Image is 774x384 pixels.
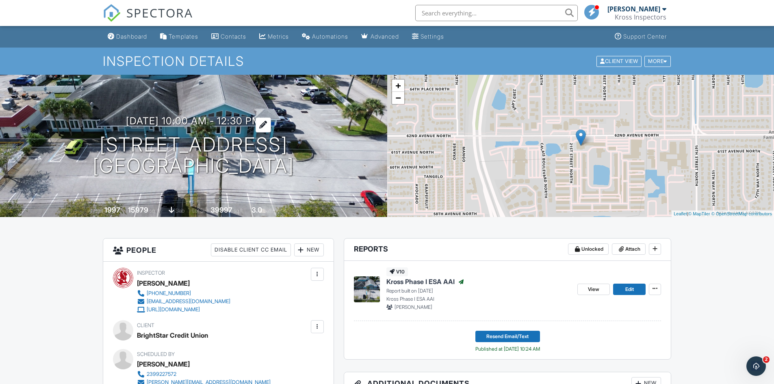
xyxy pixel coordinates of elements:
[169,33,198,40] div: Templates
[137,270,165,276] span: Inspector
[294,243,324,256] div: New
[210,206,232,214] div: 39997
[268,33,289,40] div: Metrics
[137,358,190,370] div: [PERSON_NAME]
[221,33,246,40] div: Contacts
[607,5,660,13] div: [PERSON_NAME]
[421,33,444,40] div: Settings
[103,4,121,22] img: The Best Home Inspection Software - Spectora
[150,208,161,214] span: sq. ft.
[392,80,404,92] a: Zoom in
[137,289,230,297] a: [PHONE_NUMBER]
[93,134,294,177] h1: [STREET_ADDRESS] [GEOGRAPHIC_DATA]
[192,208,209,214] span: Lot Size
[137,277,190,289] div: [PERSON_NAME]
[672,210,774,217] div: |
[137,297,230,306] a: [EMAIL_ADDRESS][DOMAIN_NAME]
[611,29,670,44] a: Support Center
[211,243,291,256] div: Disable Client CC Email
[128,206,148,214] div: 15979
[137,322,154,328] span: Client
[596,56,642,67] div: Client View
[674,211,687,216] a: Leaflet
[234,208,244,214] span: sq.ft.
[147,306,200,313] div: [URL][DOMAIN_NAME]
[94,208,103,214] span: Built
[358,29,402,44] a: Advanced
[371,33,399,40] div: Advanced
[415,5,578,21] input: Search everything...
[126,4,193,21] span: SPECTORA
[746,356,766,376] iframe: Intercom live chat
[103,239,334,262] h3: People
[763,356,770,363] span: 2
[644,56,671,67] div: More
[251,206,262,214] div: 3.0
[176,208,184,214] span: slab
[147,290,191,297] div: [PHONE_NUMBER]
[256,29,292,44] a: Metrics
[104,29,150,44] a: Dashboard
[137,351,175,357] span: Scheduled By
[157,29,202,44] a: Templates
[596,58,644,64] a: Client View
[208,29,249,44] a: Contacts
[263,208,286,214] span: bathrooms
[103,54,672,68] h1: Inspection Details
[126,115,261,126] h3: [DATE] 10:00 am - 12:30 pm
[103,11,193,28] a: SPECTORA
[711,211,772,216] a: © OpenStreetMap contributors
[688,211,710,216] a: © MapTiler
[312,33,348,40] div: Automations
[299,29,351,44] a: Automations (Basic)
[137,370,271,378] a: 2399227572
[137,306,230,314] a: [URL][DOMAIN_NAME]
[623,33,667,40] div: Support Center
[147,298,230,305] div: [EMAIL_ADDRESS][DOMAIN_NAME]
[104,206,120,214] div: 1997
[137,329,208,341] div: BrightStar Credit Union
[392,92,404,104] a: Zoom out
[409,29,447,44] a: Settings
[116,33,147,40] div: Dashboard
[615,13,666,21] div: Kross Inspectors
[147,371,176,377] div: 2399227572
